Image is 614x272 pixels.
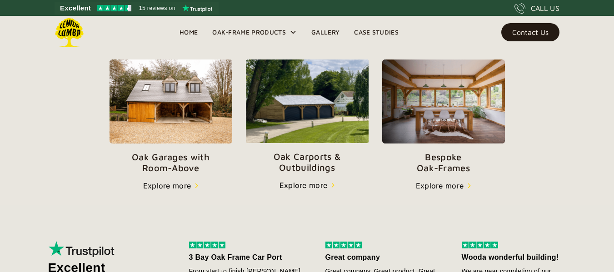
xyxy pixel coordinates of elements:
p: Bespoke Oak-Frames [382,152,505,173]
a: Explore more [416,180,471,191]
a: Contact Us [501,23,559,41]
img: Trustpilot 4.5 stars [97,5,131,11]
div: Oak-Frame Products [205,16,304,49]
div: Explore more [143,180,191,191]
a: Case Studies [347,25,406,39]
a: Oak Garages withRoom-Above [110,59,232,173]
a: Explore more [280,180,335,191]
img: Trustpilot [48,241,116,257]
div: Great company [325,252,444,263]
span: 15 reviews on [139,3,175,14]
div: Wooda wonderful building! [462,252,580,263]
p: Oak Garages with Room-Above [110,152,232,173]
a: Explore more [143,180,199,191]
a: BespokeOak-Frames [382,59,505,173]
img: 5 stars [189,242,225,248]
img: 5 stars [462,242,498,248]
div: CALL US [531,3,559,14]
span: Excellent [60,3,91,14]
p: Oak Carports & Outbuildings [246,151,369,173]
div: Oak-Frame Products [212,27,286,38]
a: Gallery [304,25,347,39]
img: Trustpilot logo [182,5,212,12]
img: 5 stars [325,242,362,248]
div: Explore more [280,180,328,191]
a: See Lemon Lumba reviews on Trustpilot [55,2,219,15]
div: Contact Us [512,29,549,35]
div: 3 Bay Oak Frame Car Port [189,252,307,263]
a: CALL US [514,3,559,14]
a: Oak Carports &Outbuildings [246,59,369,173]
div: Explore more [416,180,464,191]
a: Home [172,25,205,39]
